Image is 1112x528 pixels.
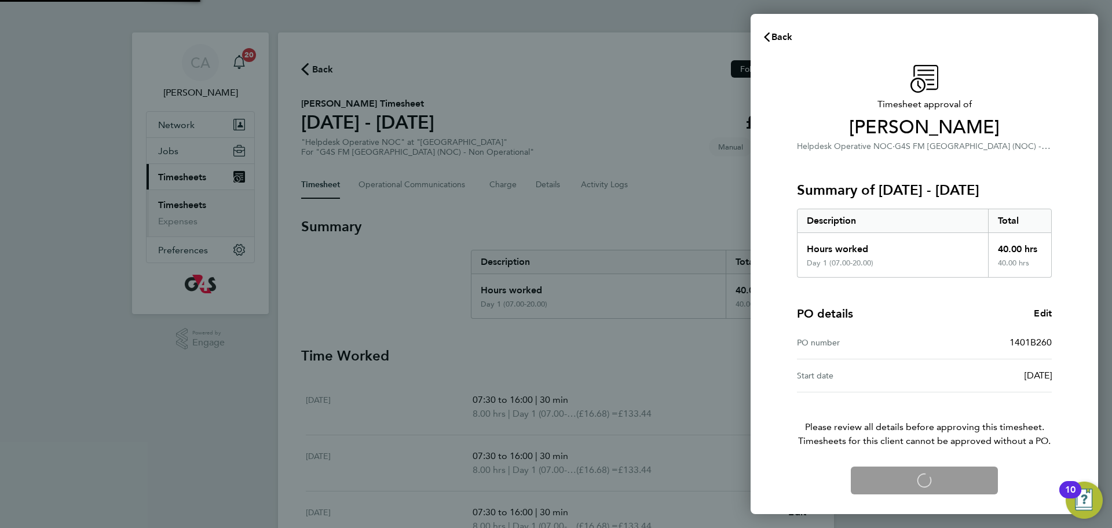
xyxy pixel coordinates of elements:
span: Edit [1034,308,1052,319]
div: Start date [797,369,924,383]
span: Back [771,31,793,42]
div: Day 1 (07.00-20.00) [807,258,873,268]
span: G4S FM [GEOGRAPHIC_DATA] (NOC) - Non Operational [895,140,1105,151]
div: 10 [1065,490,1076,505]
div: Summary of 22 - 28 Sep 2025 [797,209,1052,278]
span: 1401B260 [1009,337,1052,348]
div: Total [988,209,1052,232]
div: Hours worked [798,233,988,258]
button: Open Resource Center, 10 new notifications [1066,482,1103,519]
span: [PERSON_NAME] [797,116,1052,139]
div: [DATE] [924,369,1052,383]
span: Timesheets for this client cannot be approved without a PO. [783,434,1066,448]
button: Back [751,26,804,49]
a: Edit [1034,307,1052,321]
h4: PO details [797,305,853,322]
span: · [892,141,895,151]
div: Description [798,209,988,232]
h3: Summary of [DATE] - [DATE] [797,181,1052,199]
div: 40.00 hrs [988,233,1052,258]
div: PO number [797,336,924,349]
p: Please review all details before approving this timesheet. [783,392,1066,448]
span: Timesheet approval of [797,97,1052,111]
span: Helpdesk Operative NOC [797,141,892,151]
div: 40.00 hrs [988,258,1052,277]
